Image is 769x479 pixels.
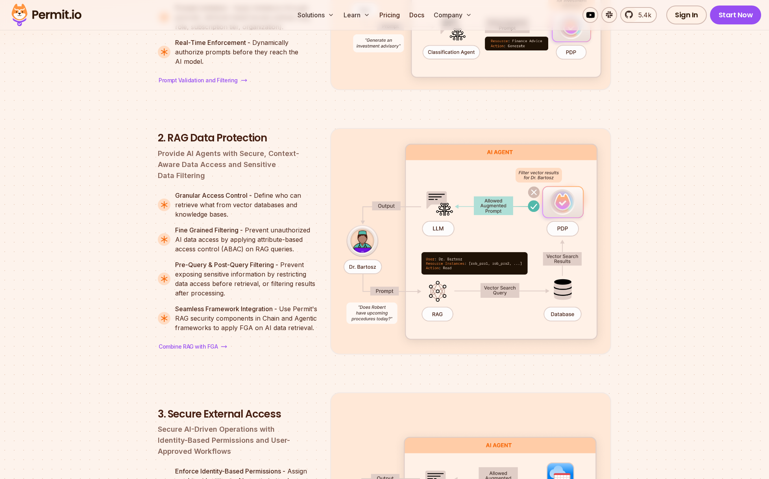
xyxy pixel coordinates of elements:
[175,191,252,199] strong: Granular Access Control -
[158,76,248,85] a: Prompt Validation and Filtering
[8,2,85,28] img: Permit logo
[634,10,651,20] span: 5.4k
[376,7,403,23] a: Pricing
[175,305,277,313] strong: Seamless Framework Integration -
[666,6,707,24] a: Sign In
[710,6,762,24] a: Start Now
[175,38,318,66] p: Dynamically authorize prompts before they reach the AI model.
[158,148,318,181] p: Provide AI Agents with Secure, Context-Aware Data Access and Sensitive Data Filtering
[159,76,238,84] span: Prompt Validation and Filtering
[175,261,278,269] strong: Pre-Query & Post-Query Filtering -
[158,132,318,145] h3: 2. RAG Data Protection
[175,260,318,298] p: Prevent exposing sensitive information by restricting data access before retrieval, or filtering ...
[294,7,337,23] button: Solutions
[175,225,318,254] p: Prevent unauthorized AI data access by applying attribute-based access control (ABAC) on RAG quer...
[340,7,373,23] button: Learn
[158,342,228,351] a: Combine RAG with FGA
[158,408,318,421] h3: 3. Secure External Access
[175,191,318,219] p: Define who can retrieve what from vector databases and knowledge bases.
[406,7,427,23] a: Docs
[158,424,318,457] p: Secure AI-Driven Operations with Identity-Based Permissions and User-Approved Workflows
[620,7,657,23] a: 5.4k
[175,39,250,46] strong: Real-Time Enforcement -
[175,467,285,475] strong: Enforce Identity-Based Permissions -
[431,7,475,23] button: Company
[175,226,243,234] strong: Fine Grained Filtering -
[175,304,318,332] p: Use Permit's RAG security components in Chain and Agentic frameworks to apply FGA on AI data retr...
[159,343,218,351] span: Combine RAG with FGA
